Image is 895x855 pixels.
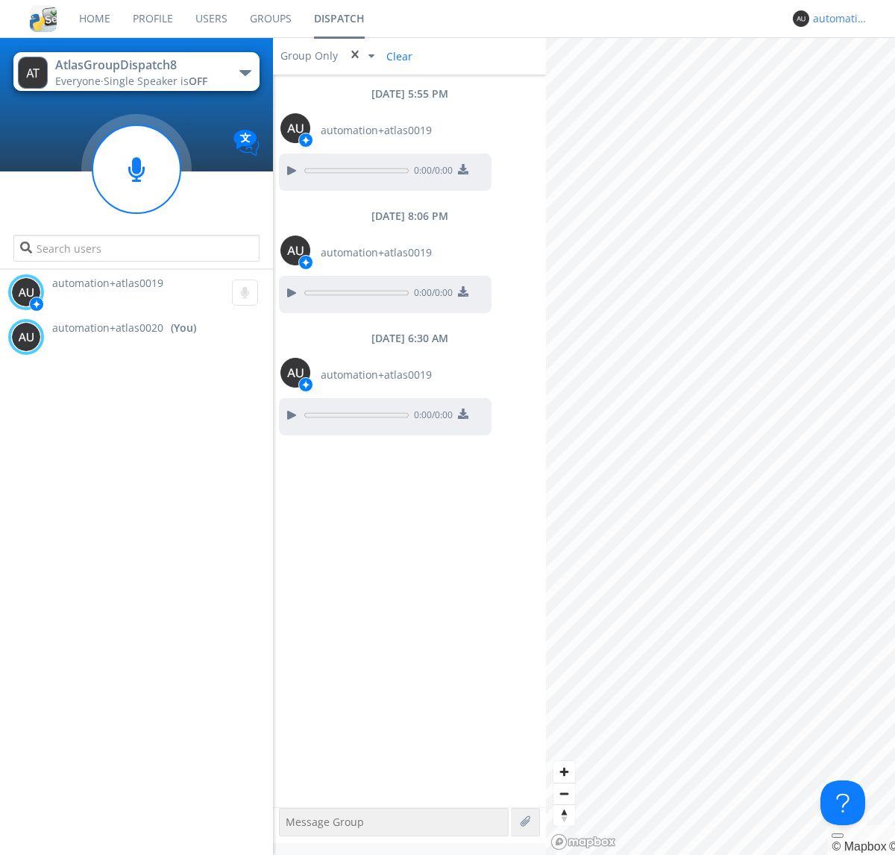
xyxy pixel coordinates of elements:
span: 0:00 / 0:00 [409,408,453,425]
span: Reset bearing to north [553,805,575,826]
span: automation+atlas0019 [321,123,432,138]
img: download media button [458,286,468,297]
span: automation+atlas0019 [52,276,163,290]
a: Mapbox [832,840,886,853]
button: Reset bearing to north [553,804,575,826]
button: Zoom in [553,761,575,783]
div: AtlasGroupDispatch8 [55,57,223,74]
img: 373638.png [280,113,310,143]
iframe: Toggle Customer Support [820,780,865,825]
span: OFF [189,74,207,88]
button: Toggle attribution [832,833,844,838]
img: 373638.png [280,236,310,265]
div: Group Only [280,48,340,63]
img: 373638.png [11,322,41,352]
img: download media button [458,408,468,419]
div: automation+atlas0020 [813,11,869,26]
div: [DATE] 8:06 PM [273,209,546,224]
div: (You) [171,321,196,335]
span: Zoom out [553,783,575,804]
span: 0:00 / 0:00 [409,164,453,180]
img: download media button [458,164,468,174]
img: cddb5a64eb264b2086981ab96f4c1ba7 [30,5,57,32]
a: Mapbox logo [550,833,616,851]
img: 373638.png [18,57,48,89]
div: Everyone · [55,74,223,89]
img: Translation enabled [233,130,260,156]
span: Single Speaker is [104,74,207,88]
img: 373638.png [280,358,310,388]
div: [DATE] 6:30 AM [273,331,546,346]
button: Zoom out [553,783,575,804]
img: caret-down-sm.svg [368,54,374,58]
img: 373638.png [11,277,41,307]
span: 0:00 / 0:00 [409,286,453,303]
input: Search users [13,235,259,262]
span: automation+atlas0020 [52,321,163,335]
span: automation+atlas0019 [321,367,432,382]
span: automation+atlas0019 [321,245,432,260]
div: [DATE] 5:55 PM [273,86,546,101]
span: Clear [377,45,418,67]
button: AtlasGroupDispatch8Everyone·Single Speaker isOFF [13,52,259,91]
img: 373638.png [793,10,809,27]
